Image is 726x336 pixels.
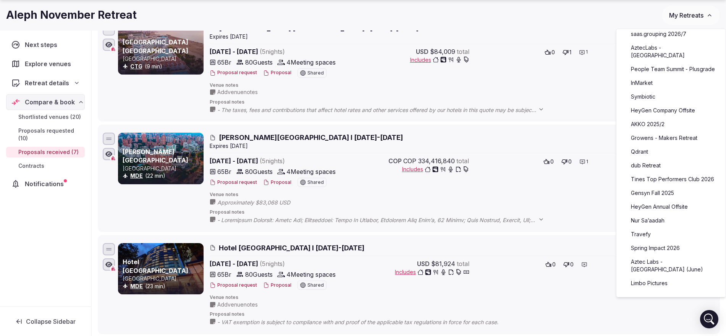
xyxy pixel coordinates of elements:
span: 0 [552,261,556,268]
button: 0 [541,156,556,167]
span: Approximately $83,068 USD [217,199,306,206]
div: (9 min) [123,63,202,70]
a: dub Retreat [624,159,718,172]
span: 80 Guests [245,270,273,279]
a: Symbiotic [624,91,718,103]
span: ( 5 night s ) [260,260,285,268]
span: Next steps [25,40,60,49]
a: Qdrant [624,146,718,158]
span: 1 [569,49,571,56]
button: CTG [130,63,142,70]
span: - VAT exemption is subject to compliance with and proof of the applicable tax regulations in forc... [217,318,514,326]
a: AKKO 2025/2 [624,118,718,130]
span: 0 [568,158,572,166]
span: 4 Meeting spaces [286,270,336,279]
span: USD [417,259,430,268]
p: [GEOGRAPHIC_DATA] [123,275,202,282]
button: Proposal request [210,179,257,186]
span: 1 [586,159,588,165]
span: USD [416,47,428,56]
button: 0 [559,156,574,167]
span: Proposal notes [210,99,715,106]
a: saas.grouping 2026/7 [624,28,718,40]
a: InMarket [624,77,718,89]
span: COP [388,156,402,166]
a: Aztec Labs - [GEOGRAPHIC_DATA] (June) [624,256,718,276]
span: ( 5 night s ) [260,157,285,165]
span: Proposals received (7) [18,148,79,156]
span: ( 5 night s ) [260,48,285,55]
a: [GEOGRAPHIC_DATA] [GEOGRAPHIC_DATA] [123,38,188,54]
span: $81,924 [431,259,455,268]
span: 80 Guests [245,167,273,176]
span: Explore venues [25,59,74,68]
span: total [456,156,469,166]
span: [DATE] - [DATE] [210,156,344,166]
span: Retreat details [25,78,69,88]
button: MDE [130,282,143,290]
h1: Aleph November Retreat [6,8,137,23]
a: Contracts [6,161,85,171]
span: 4 Meeting spaces [286,167,336,176]
button: Proposal [263,282,291,289]
button: MDE [130,172,143,180]
div: Expire s [DATE] [210,142,715,150]
span: - Loremipsum Dolorsit: Ametc Adi; Elitseddoei: Tempo In Utlabor, Etdolorem Aliq Enim’a, 62 Minimv... [217,216,552,224]
button: Proposal request [210,70,257,76]
span: total [457,259,469,268]
div: (23 min) [123,282,202,290]
span: Contracts [18,162,44,170]
div: (22 min) [123,172,202,180]
span: 0 [551,49,555,56]
button: Proposal [263,70,291,76]
button: Proposal request [210,282,257,289]
p: [GEOGRAPHIC_DATA] [123,55,202,63]
a: HeyGen Company Offsite [624,104,718,117]
span: [DATE] - [DATE] [210,259,344,268]
span: [PERSON_NAME][GEOGRAPHIC_DATA] I [DATE]-[DATE] [219,133,403,142]
div: Open Intercom Messenger [700,310,718,328]
button: Includes [395,268,469,276]
a: Growens - Makers Retreat [624,132,718,144]
span: Add venue notes [217,88,258,96]
span: Venue notes [210,192,715,198]
a: Gensyn Fall 2025 [624,187,718,199]
span: 80 Guests [245,58,273,67]
button: My Retreats [662,6,720,25]
button: Proposal [263,179,291,186]
a: CTG [130,63,142,70]
a: Tines Top Performers Club 2026 [624,173,718,185]
a: Limbo Pictures [624,277,718,289]
span: My Retreats [669,11,703,19]
button: 0 [561,259,576,270]
button: 0 [543,259,558,270]
span: Proposal notes [210,311,715,318]
button: Collapse Sidebar [6,313,85,330]
span: - The taxes, fees and contributions that affect hotel rates and other services offered by our hot... [217,106,552,114]
span: Venue notes [210,294,715,301]
span: Add venue notes [217,301,258,308]
span: Compare & book [25,97,75,107]
button: Includes [402,166,469,173]
span: Notifications [25,179,67,188]
a: MDE [130,283,143,289]
span: [DATE] - [DATE] [210,47,344,56]
span: 0 [570,261,574,268]
span: 65 Br [217,167,231,176]
a: AztecLabs - [GEOGRAPHIC_DATA] [624,42,718,62]
span: $84,009 [430,47,455,56]
a: Explore venues [6,56,85,72]
a: People Team Summit - Plusgrade [624,63,718,75]
a: Shortlisted venues (20) [6,112,85,122]
span: 4 Meeting spaces [286,58,336,67]
a: Nur Sa’aadah [624,214,718,227]
button: Includes [410,56,469,64]
span: 1 [586,49,588,55]
a: Proposals received (7) [6,147,85,157]
a: Travefy [624,228,718,240]
span: Shared [307,283,324,287]
span: Shared [307,71,324,75]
